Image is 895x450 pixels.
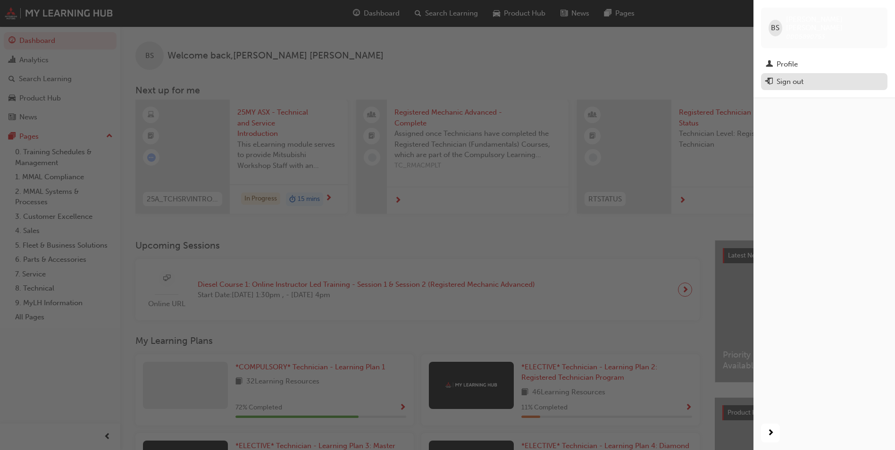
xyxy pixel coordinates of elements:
span: 0005890753 [786,33,825,41]
div: Profile [777,59,798,70]
span: BS [771,23,779,33]
button: Sign out [761,73,887,91]
a: Profile [761,56,887,73]
div: Sign out [777,76,803,87]
span: next-icon [767,427,774,439]
span: exit-icon [766,78,773,86]
span: [PERSON_NAME] [PERSON_NAME] [786,15,880,32]
span: man-icon [766,60,773,69]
